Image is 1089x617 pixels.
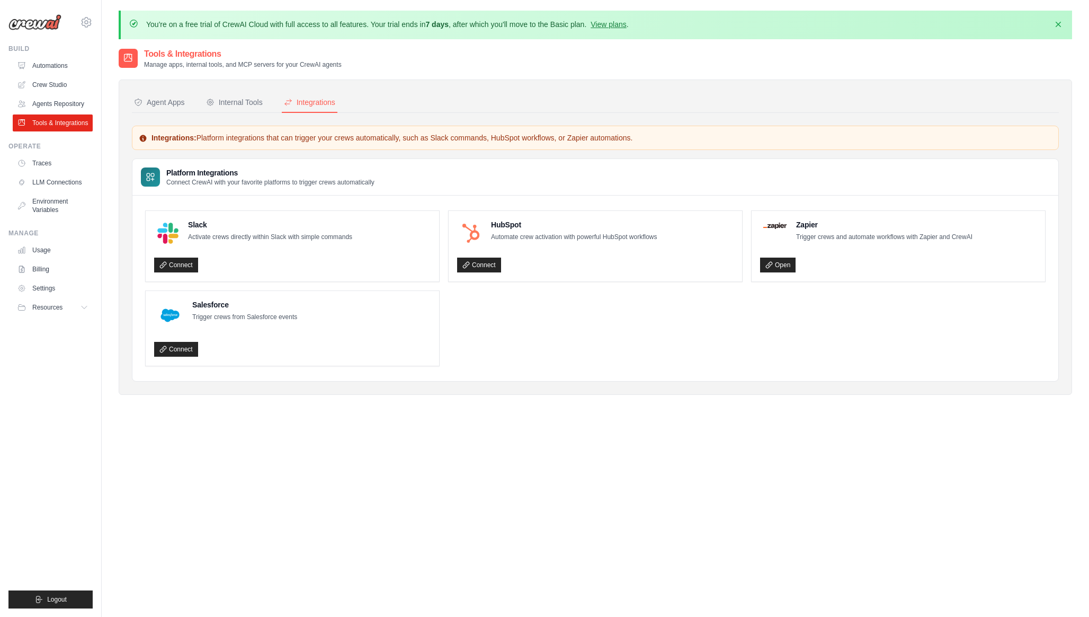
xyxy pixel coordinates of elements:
img: Zapier Logo [763,223,787,229]
a: Traces [13,155,93,172]
button: Resources [13,299,93,316]
a: View plans [591,20,626,29]
p: Trigger crews and automate workflows with Zapier and CrewAI [796,232,972,243]
a: Connect [457,258,501,272]
a: Agents Repository [13,95,93,112]
a: Crew Studio [13,76,93,93]
h4: Zapier [796,219,972,230]
div: Agent Apps [134,97,185,108]
p: Manage apps, internal tools, and MCP servers for your CrewAI agents [144,60,342,69]
h2: Tools & Integrations [144,48,342,60]
a: Environment Variables [13,193,93,218]
a: LLM Connections [13,174,93,191]
a: Settings [13,280,93,297]
a: Automations [13,57,93,74]
strong: 7 days [425,20,449,29]
button: Integrations [282,93,337,113]
div: Manage [8,229,93,237]
a: Connect [154,342,198,357]
h4: Slack [188,219,352,230]
a: Open [760,258,796,272]
img: Slack Logo [157,223,178,244]
span: Logout [47,595,67,604]
h4: Salesforce [192,299,297,310]
a: Usage [13,242,93,259]
h4: HubSpot [491,219,657,230]
div: Operate [8,142,93,151]
img: Logo [8,14,61,30]
div: Integrations [284,97,335,108]
strong: Integrations: [151,134,197,142]
div: Build [8,45,93,53]
a: Connect [154,258,198,272]
p: Platform integrations that can trigger your crews automatically, such as Slack commands, HubSpot ... [139,133,1052,143]
a: Billing [13,261,93,278]
p: Trigger crews from Salesforce events [192,312,297,323]
span: Resources [32,303,63,312]
p: Automate crew activation with powerful HubSpot workflows [491,232,657,243]
a: Tools & Integrations [13,114,93,131]
p: Activate crews directly within Slack with simple commands [188,232,352,243]
button: Internal Tools [204,93,265,113]
button: Logout [8,590,93,609]
button: Agent Apps [132,93,187,113]
p: Connect CrewAI with your favorite platforms to trigger crews automatically [166,178,374,187]
div: Internal Tools [206,97,263,108]
img: HubSpot Logo [460,223,481,244]
img: Salesforce Logo [157,303,183,328]
h3: Platform Integrations [166,168,374,178]
p: You're on a free trial of CrewAI Cloud with full access to all features. Your trial ends in , aft... [146,19,629,30]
